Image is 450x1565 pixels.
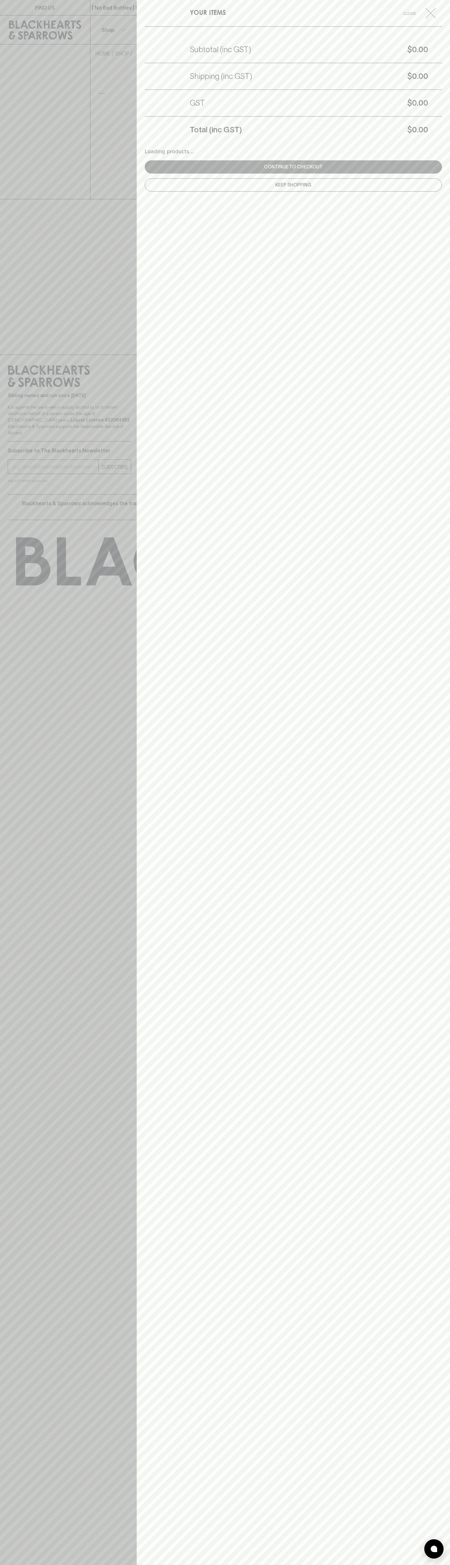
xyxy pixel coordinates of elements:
[396,8,441,18] button: Close
[190,8,226,18] h6: YOUR ITEMS
[431,1546,437,1552] img: bubble-icon
[190,98,205,108] h5: GST
[242,125,428,135] h5: $0.00
[190,71,252,81] h5: Shipping (inc GST)
[396,10,423,17] span: Close
[252,71,428,81] h5: $0.00
[205,98,428,108] h5: $0.00
[145,148,442,156] div: Loading products...
[145,178,442,192] button: Keep Shopping
[251,44,428,55] h5: $0.00
[190,125,242,135] h5: Total (inc GST)
[190,44,251,55] h5: Subtotal (inc GST)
